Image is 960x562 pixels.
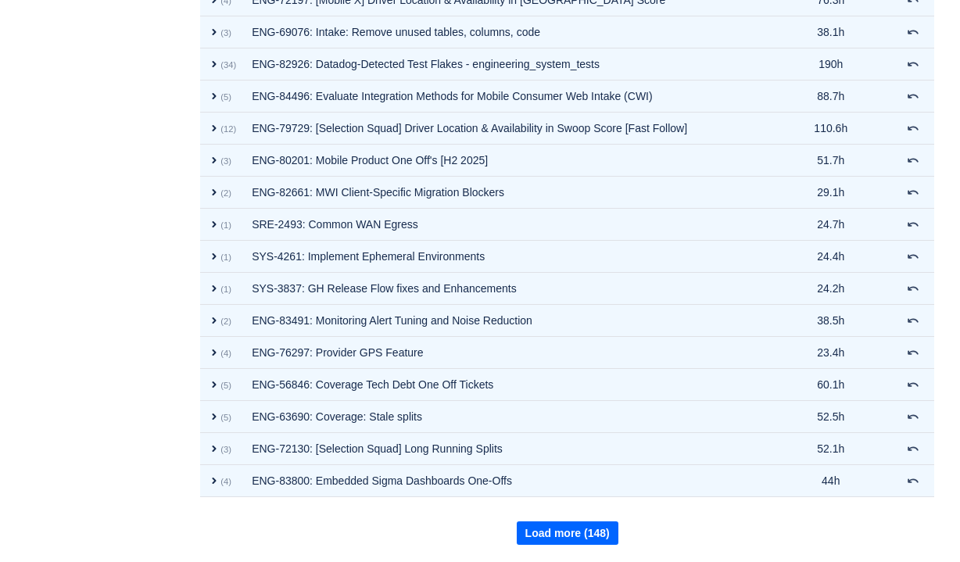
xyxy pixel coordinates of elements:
td: 24.7h [806,209,855,241]
td: SYS-4261: Implement Ephemeral Environments [244,241,789,273]
td: ENG-76297: Provider GPS Feature [244,337,789,369]
span: expand [208,410,220,423]
td: ENG-84496: Evaluate Integration Methods for Mobile Consumer Web Intake (CWI) [244,81,789,113]
small: (3) [220,445,231,454]
td: 24.4h [806,241,855,273]
td: 60.1h [806,369,855,401]
td: 52.5h [806,401,855,433]
small: (34) [220,60,236,70]
span: expand [208,442,220,455]
td: ENG-82926: Datadog-Detected Test Flakes - engineering_system_tests [244,48,789,81]
small: (1) [220,252,231,262]
td: ENG-63690: Coverage: Stale splits [244,401,789,433]
span: expand [208,378,220,391]
td: ENG-69076: Intake: Remove unused tables, columns, code [244,16,789,48]
td: 38.1h [806,16,855,48]
span: expand [208,346,220,359]
td: 23.4h [806,337,855,369]
span: expand [208,314,220,327]
small: (5) [220,381,231,390]
td: SRE-2493: Common WAN Egress [244,209,789,241]
span: expand [208,218,220,231]
span: expand [208,474,220,487]
small: (4) [220,477,231,486]
small: (3) [220,28,231,38]
td: ENG-82661: MWI Client-Specific Migration Blockers [244,177,789,209]
td: 44h [806,465,855,497]
small: (1) [220,220,231,230]
span: expand [208,90,220,102]
button: Load more (148) [517,521,618,545]
small: (1) [220,285,231,294]
td: ENG-72130: [Selection Squad] Long Running Splits [244,433,789,465]
td: 38.5h [806,305,855,337]
td: SYS-3837: GH Release Flow fixes and Enhancements [244,273,789,305]
span: expand [208,282,220,295]
small: (3) [220,156,231,166]
td: ENG-56846: Coverage Tech Debt One Off Tickets [244,369,789,401]
small: (12) [220,124,236,134]
span: expand [208,26,220,38]
td: 24.2h [806,273,855,305]
td: 29.1h [806,177,855,209]
small: (2) [220,317,231,326]
span: expand [208,58,220,70]
span: expand [208,186,220,199]
span: expand [208,154,220,166]
span: expand [208,250,220,263]
td: ENG-80201: Mobile Product One Off's [H2 2025] [244,145,789,177]
td: 52.1h [806,433,855,465]
td: ENG-83491: Monitoring Alert Tuning and Noise Reduction [244,305,789,337]
td: 110.6h [806,113,855,145]
td: 88.7h [806,81,855,113]
td: 190h [806,48,855,81]
small: (4) [220,349,231,358]
small: (2) [220,188,231,198]
td: 51.7h [806,145,855,177]
small: (5) [220,413,231,422]
td: ENG-83800: Embedded Sigma Dashboards One-Offs [244,465,789,497]
span: expand [208,122,220,134]
small: (5) [220,92,231,102]
td: ENG-79729: [Selection Squad] Driver Location & Availability in Swoop Score [Fast Follow] [244,113,789,145]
